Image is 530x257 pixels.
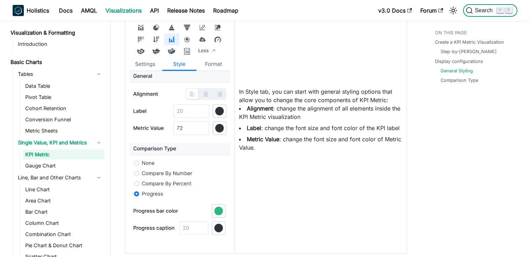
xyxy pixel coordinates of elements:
[23,103,104,113] a: Cohort Retention
[209,5,243,16] a: Roadmap
[163,5,209,16] a: Release Notes
[27,6,49,15] b: Holistics
[23,241,104,250] a: Pie Chart & Donut Chart
[16,69,104,80] a: Tables
[77,5,101,16] a: AMQL
[23,150,104,159] a: KPI Metric
[23,207,104,217] a: Bar Chart
[146,5,163,16] a: API
[239,104,402,121] li: : change the alignment of all elements inside the KPI Metric visualization
[435,58,483,65] a: Display configurations
[473,7,497,14] span: Search
[374,5,416,16] a: v3.0 Docs
[23,92,104,102] a: Pivot Table
[505,7,512,13] kbd: K
[6,21,111,257] nav: Docs sidebar
[23,229,104,239] a: Combination Chart
[101,5,146,16] a: Visualizations
[497,7,504,13] kbd: ⌘
[448,5,459,16] button: Switch between dark and light mode (currently light mode)
[23,81,104,91] a: Data Table
[435,39,504,45] a: Create a KPI Metric Visualization
[463,4,517,17] button: Search (Command+K)
[247,136,279,143] strong: Metric Value
[23,161,104,171] a: Gauge Chart
[441,48,497,55] a: Step-by-[PERSON_NAME]
[441,67,473,74] a: General Styling
[23,185,104,194] a: Line Chart
[239,135,402,152] li: : change the font size and font color of Metric Value.
[13,5,49,16] a: HolisticsHolistics
[247,124,261,131] strong: Label
[8,28,104,38] a: Visualization & Formatting
[23,126,104,136] a: Metric Sheets
[16,172,104,183] a: Line, Bar and Other Charts
[247,105,273,112] strong: Alignment
[23,218,104,228] a: Column Chart
[23,115,104,124] a: Conversion Funnel
[8,57,104,67] a: Basic Charts
[13,5,24,16] img: Holistics
[16,39,104,49] a: Introduction
[16,137,104,148] a: Single Value, KPI and Metrics
[441,77,478,84] a: Comparison Type
[416,5,447,16] a: Forum
[55,5,77,16] a: Docs
[23,196,104,206] a: Area Chart
[239,124,402,132] li: : change the font size and font color of the KPI label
